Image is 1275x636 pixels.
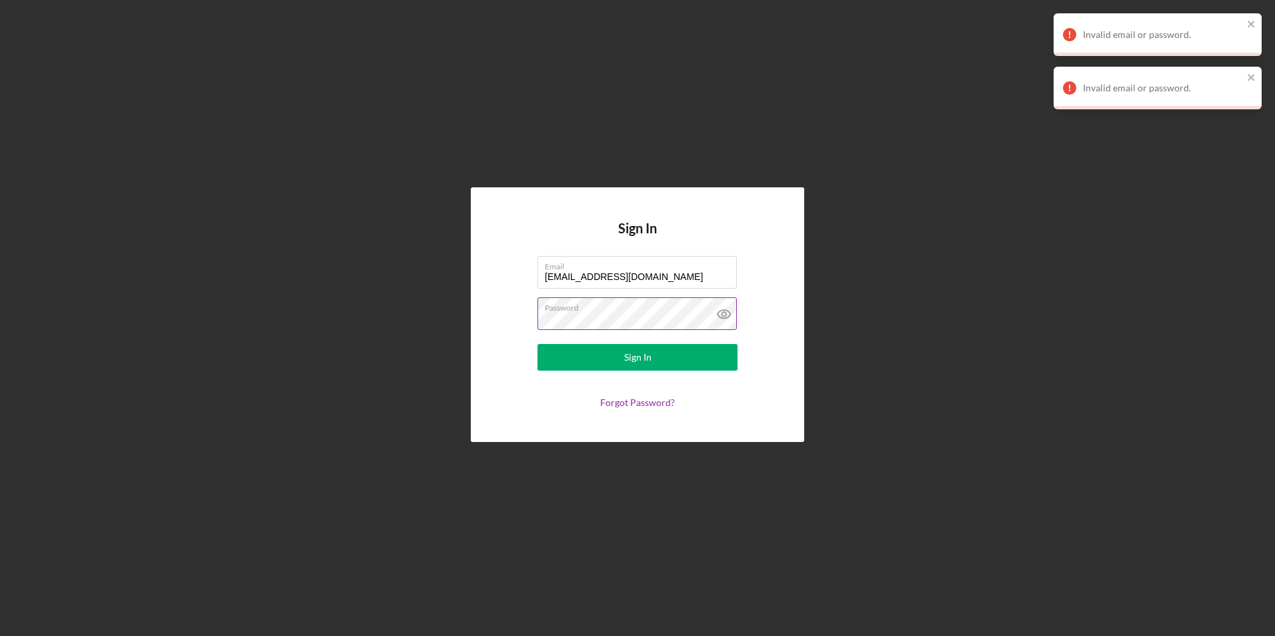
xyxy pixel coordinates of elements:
[600,397,675,408] a: Forgot Password?
[1083,83,1243,93] div: Invalid email or password.
[1083,29,1243,40] div: Invalid email or password.
[624,344,652,371] div: Sign In
[537,344,738,371] button: Sign In
[618,221,657,256] h4: Sign In
[545,298,737,313] label: Password
[1247,19,1256,31] button: close
[545,257,737,271] label: Email
[1247,72,1256,85] button: close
